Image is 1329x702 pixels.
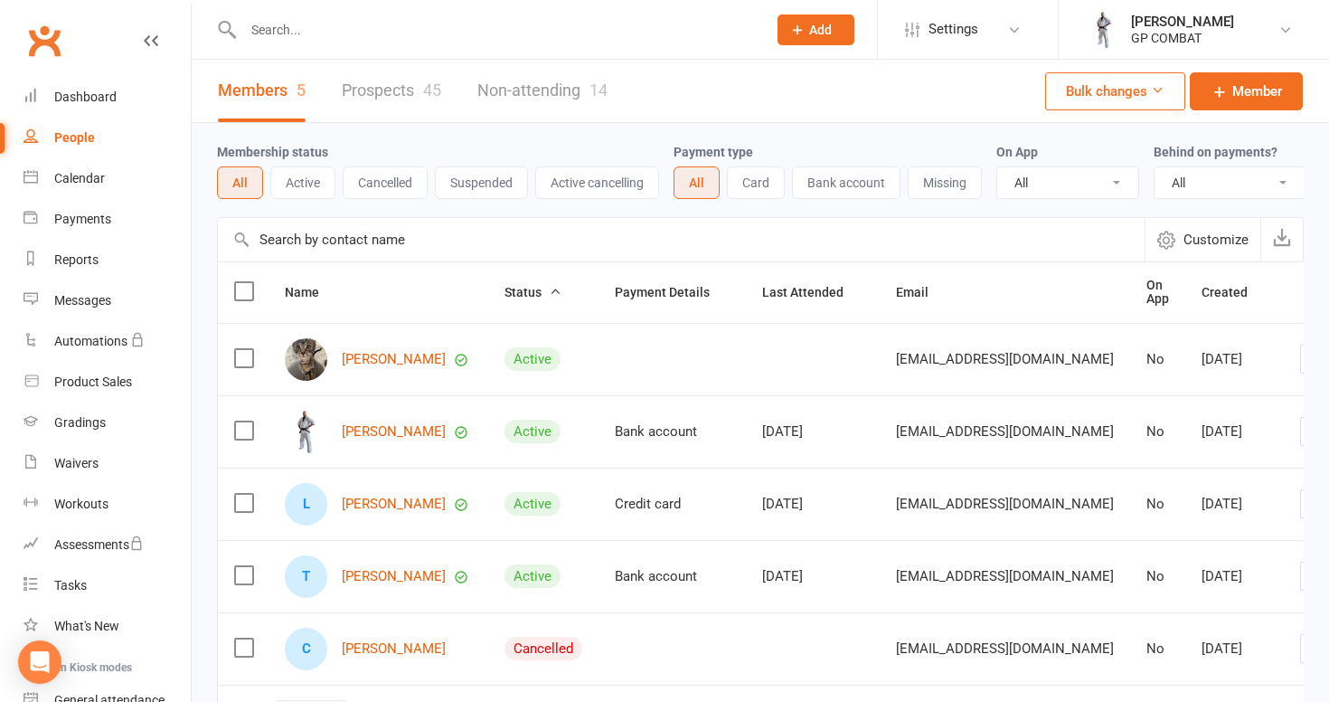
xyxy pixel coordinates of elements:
[54,293,111,308] div: Messages
[762,281,863,303] button: Last Attended
[1154,145,1277,159] label: Behind on payments?
[24,158,191,199] a: Calendar
[1183,229,1249,251] span: Customize
[54,415,106,430] div: Gradings
[54,334,127,348] div: Automations
[342,641,446,657] a: [PERSON_NAME]
[1232,81,1282,102] span: Member
[342,352,446,367] a: [PERSON_NAME]
[896,631,1114,666] span: [EMAIL_ADDRESS][DOMAIN_NAME]
[297,81,306,100] div: 5
[1131,14,1234,30] div: [PERSON_NAME]
[1146,641,1169,657] div: No
[285,338,327,381] img: Janelle
[589,81,608,100] div: 14
[1202,352,1268,367] div: [DATE]
[1130,262,1185,323] th: On App
[615,285,730,299] span: Payment Details
[24,321,191,362] a: Automations
[342,60,441,122] a: Prospects45
[24,240,191,280] a: Reports
[792,166,900,199] button: Bank account
[1202,424,1268,440] div: [DATE]
[24,443,191,484] a: Waivers
[896,414,1114,449] span: [EMAIL_ADDRESS][DOMAIN_NAME]
[477,60,608,122] a: Non-attending14
[504,285,561,299] span: Status
[504,564,561,588] div: Active
[54,130,95,145] div: People
[285,281,339,303] button: Name
[217,166,263,199] button: All
[908,166,982,199] button: Missing
[217,145,328,159] label: Membership status
[54,497,108,511] div: Workouts
[1146,497,1169,512] div: No
[24,403,191,443] a: Gradings
[54,578,87,593] div: Tasks
[54,212,111,226] div: Payments
[270,166,335,199] button: Active
[342,497,446,512] a: [PERSON_NAME]
[435,166,528,199] button: Suspended
[1202,569,1268,584] div: [DATE]
[674,145,753,159] label: Payment type
[285,285,339,299] span: Name
[24,525,191,565] a: Assessments
[1131,30,1234,46] div: GP COMBAT
[54,537,144,552] div: Assessments
[762,424,863,440] div: [DATE]
[1202,285,1268,299] span: Created
[342,424,446,440] a: [PERSON_NAME]
[1202,281,1268,303] button: Created
[896,559,1114,593] span: [EMAIL_ADDRESS][DOMAIN_NAME]
[343,166,428,199] button: Cancelled
[24,118,191,158] a: People
[24,199,191,240] a: Payments
[727,166,785,199] button: Card
[218,218,1145,261] input: Search by contact name
[54,171,105,185] div: Calendar
[24,362,191,403] a: Product Sales
[504,492,561,516] div: Active
[896,281,948,303] button: Email
[896,342,1114,376] span: [EMAIL_ADDRESS][DOMAIN_NAME]
[896,487,1114,521] span: [EMAIL_ADDRESS][DOMAIN_NAME]
[615,569,730,584] div: Bank account
[1045,72,1185,110] button: Bulk changes
[928,9,978,50] span: Settings
[1190,72,1303,110] a: Member
[285,628,327,670] div: Charlene
[342,569,446,584] a: [PERSON_NAME]
[285,555,327,598] div: Tate
[615,281,730,303] button: Payment Details
[762,569,863,584] div: [DATE]
[1146,569,1169,584] div: No
[54,619,119,633] div: What's New
[896,285,948,299] span: Email
[615,424,730,440] div: Bank account
[809,23,832,37] span: Add
[504,637,582,660] div: Cancelled
[1202,641,1268,657] div: [DATE]
[778,14,854,45] button: Add
[1202,497,1268,512] div: [DATE]
[1086,12,1122,48] img: thumb_image1750126119.png
[1146,424,1169,440] div: No
[285,483,327,526] div: Liam
[996,145,1038,159] label: On App
[24,77,191,118] a: Dashboard
[423,81,441,100] div: 45
[504,347,561,371] div: Active
[1146,352,1169,367] div: No
[762,497,863,512] div: [DATE]
[504,281,561,303] button: Status
[54,90,117,104] div: Dashboard
[238,17,754,43] input: Search...
[1145,218,1260,261] button: Customize
[24,280,191,321] a: Messages
[535,166,659,199] button: Active cancelling
[674,166,720,199] button: All
[24,484,191,525] a: Workouts
[54,375,132,389] div: Product Sales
